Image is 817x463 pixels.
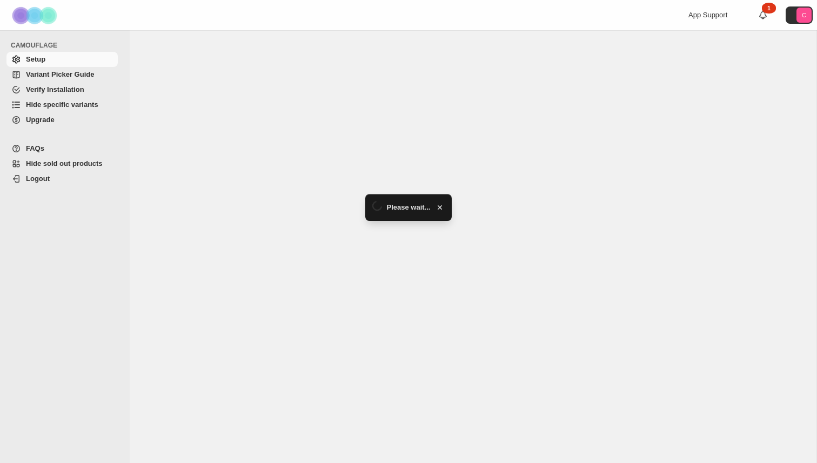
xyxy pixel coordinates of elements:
[26,159,103,167] span: Hide sold out products
[786,6,813,24] button: Avatar with initials C
[26,55,45,63] span: Setup
[6,52,118,67] a: Setup
[26,70,94,78] span: Variant Picker Guide
[796,8,812,23] span: Avatar with initials C
[6,97,118,112] a: Hide specific variants
[26,144,44,152] span: FAQs
[758,10,768,21] a: 1
[26,116,55,124] span: Upgrade
[11,41,122,50] span: CAMOUFLAGE
[762,3,776,14] div: 1
[26,100,98,109] span: Hide specific variants
[6,112,118,128] a: Upgrade
[688,11,727,19] span: App Support
[6,171,118,186] a: Logout
[9,1,63,30] img: Camouflage
[26,85,84,93] span: Verify Installation
[387,202,431,213] span: Please wait...
[802,12,806,18] text: C
[6,156,118,171] a: Hide sold out products
[6,141,118,156] a: FAQs
[26,175,50,183] span: Logout
[6,82,118,97] a: Verify Installation
[6,67,118,82] a: Variant Picker Guide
